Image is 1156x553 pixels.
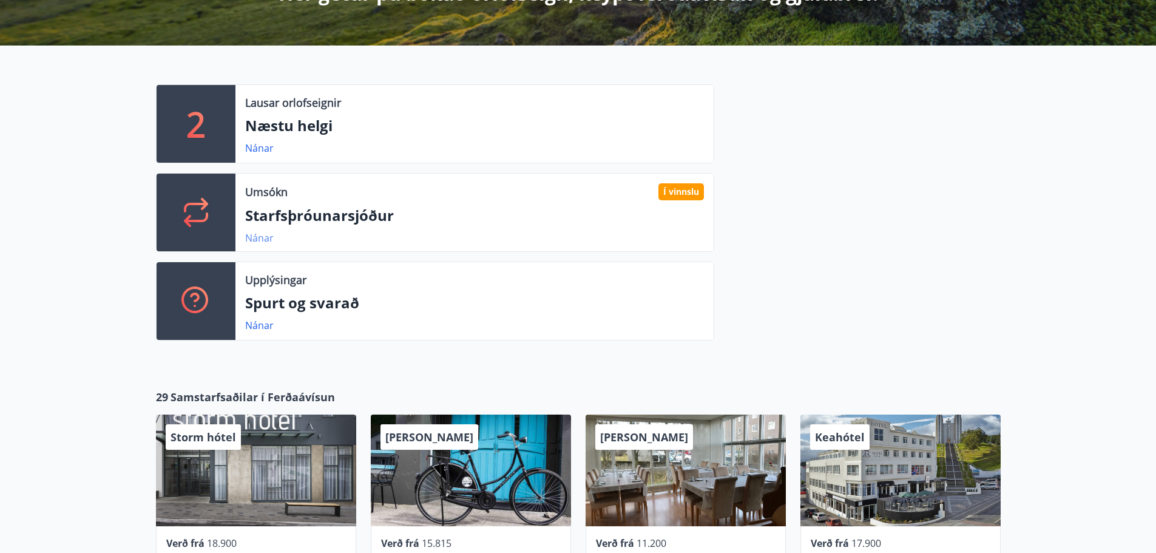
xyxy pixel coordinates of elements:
[166,537,204,550] span: Verð frá
[385,430,473,444] span: [PERSON_NAME]
[600,430,688,444] span: [PERSON_NAME]
[156,389,168,405] span: 29
[245,184,288,200] p: Umsókn
[186,101,206,147] p: 2
[245,141,274,155] a: Nánar
[637,537,666,550] span: 11.200
[245,293,704,313] p: Spurt og svarað
[245,272,306,288] p: Upplýsingar
[171,389,335,405] span: Samstarfsaðilar í Ferðaávísun
[245,319,274,332] a: Nánar
[245,115,704,136] p: Næstu helgi
[658,183,704,200] div: Í vinnslu
[596,537,634,550] span: Verð frá
[811,537,849,550] span: Verð frá
[422,537,451,550] span: 15.815
[245,231,274,245] a: Nánar
[851,537,881,550] span: 17.900
[381,537,419,550] span: Verð frá
[207,537,237,550] span: 18.900
[245,205,704,226] p: Starfsþróunarsjóður
[815,430,865,444] span: Keahótel
[245,95,341,110] p: Lausar orlofseignir
[171,430,236,444] span: Storm hótel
